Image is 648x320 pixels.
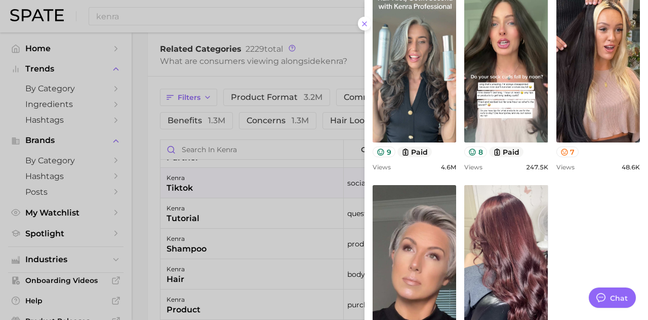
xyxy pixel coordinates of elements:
button: 8 [464,147,487,157]
button: paid [397,147,432,157]
span: 48.6k [622,163,640,171]
span: 247.5k [526,163,548,171]
button: paid [489,147,524,157]
button: 7 [556,147,579,157]
button: 9 [373,147,395,157]
span: Views [556,163,575,171]
span: Views [373,163,391,171]
span: 4.6m [441,163,456,171]
span: Views [464,163,482,171]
